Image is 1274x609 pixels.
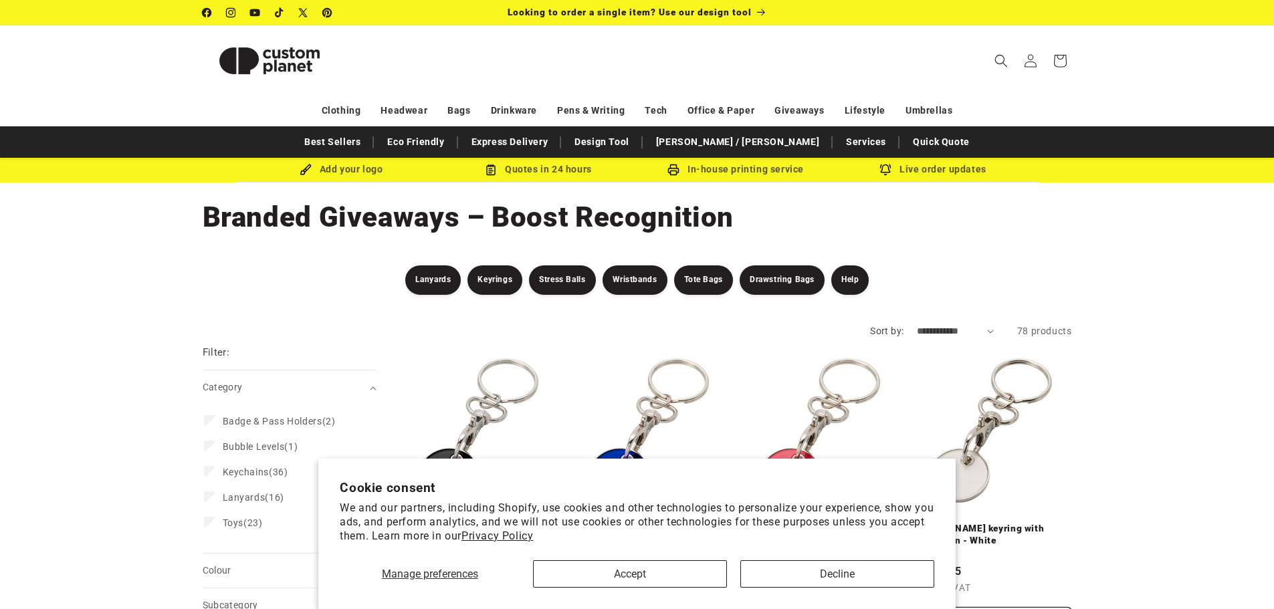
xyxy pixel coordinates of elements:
[223,492,266,503] span: Lanyards
[533,560,727,588] button: Accept
[637,161,835,178] div: In-house printing service
[645,99,667,122] a: Tech
[197,25,341,96] a: Custom Planet
[447,99,470,122] a: Bags
[340,501,934,543] p: We and our partners, including Shopify, use cookies and other technologies to personalize your ex...
[203,370,377,404] summary: Category (0 selected)
[203,554,377,588] summary: Colour (0 selected)
[879,164,891,176] img: Order updates
[223,517,263,529] span: (23)
[839,130,893,154] a: Services
[508,7,752,17] span: Looking to order a single item? Use our design tool
[440,161,637,178] div: Quotes in 24 hours
[740,560,934,588] button: Decline
[845,99,885,122] a: Lifestyle
[298,130,367,154] a: Best Sellers
[223,467,269,477] span: Keychains
[382,568,478,580] span: Manage preferences
[835,161,1032,178] div: Live order updates
[203,199,1072,235] h1: Branded Giveaways – Boost Recognition
[203,31,336,91] img: Custom Planet
[603,265,667,295] a: Wristbands
[243,161,440,178] div: Add your logo
[322,99,361,122] a: Clothing
[461,529,533,542] a: Privacy Policy
[223,491,284,503] span: (16)
[485,164,497,176] img: Order Updates Icon
[986,46,1016,76] summary: Search
[465,130,555,154] a: Express Delivery
[300,164,312,176] img: Brush Icon
[870,326,904,336] label: Sort by:
[203,565,231,576] span: Colour
[649,130,826,154] a: [PERSON_NAME] / [PERSON_NAME]
[340,560,520,588] button: Manage preferences
[340,480,934,495] h2: Cookie consent
[568,130,636,154] a: Design Tool
[557,99,625,122] a: Pens & Writing
[467,265,522,295] a: Keyrings
[667,164,679,176] img: In-house printing
[203,345,230,360] h2: Filter:
[381,130,451,154] a: Eco Friendly
[381,99,427,122] a: Headwear
[1017,326,1072,336] span: 78 products
[223,466,288,478] span: (36)
[405,265,461,295] a: Lanyards
[687,99,754,122] a: Office & Paper
[203,382,243,392] span: Category
[909,523,1072,546] a: [PERSON_NAME] keyring with trolley coin - White
[740,265,825,295] a: Drawstring Bags
[831,265,869,295] a: Help
[674,265,733,295] a: Tote Bags
[906,99,952,122] a: Umbrellas
[223,441,298,453] span: (1)
[176,265,1099,295] nav: Event Giveaway Filters
[774,99,824,122] a: Giveaways
[491,99,537,122] a: Drinkware
[223,416,322,427] span: Badge & Pass Holders
[529,265,595,295] a: Stress Balls
[906,130,976,154] a: Quick Quote
[223,415,336,427] span: (2)
[223,441,285,452] span: Bubble Levels
[223,517,243,528] span: Toys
